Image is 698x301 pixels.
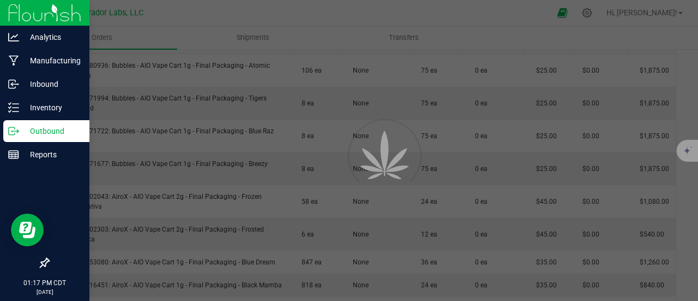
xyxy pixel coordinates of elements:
[8,79,19,90] inline-svg: Inbound
[19,31,85,44] p: Analytics
[5,288,85,296] p: [DATE]
[8,102,19,113] inline-svg: Inventory
[8,149,19,160] inline-svg: Reports
[19,148,85,161] p: Reports
[5,278,85,288] p: 01:17 PM CDT
[19,78,85,91] p: Inbound
[8,55,19,66] inline-svg: Manufacturing
[8,126,19,137] inline-svg: Outbound
[19,54,85,67] p: Manufacturing
[19,101,85,114] p: Inventory
[11,214,44,246] iframe: Resource center
[19,125,85,138] p: Outbound
[8,32,19,43] inline-svg: Analytics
